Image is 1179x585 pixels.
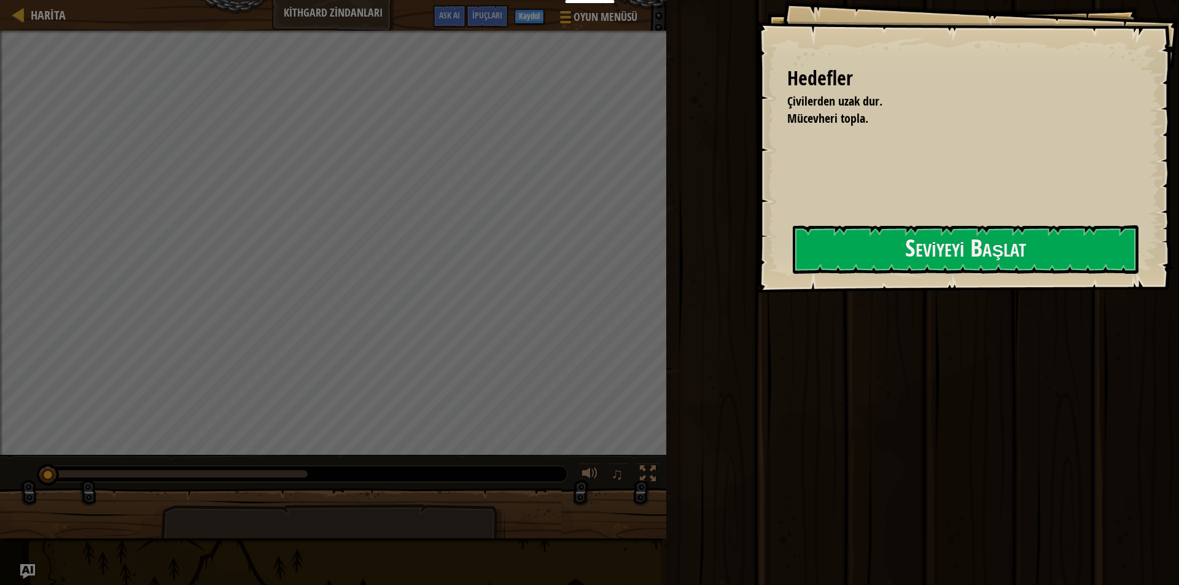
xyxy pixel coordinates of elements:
[472,9,502,21] span: İpuçları
[611,465,623,483] span: ♫
[772,93,1133,110] li: Çivilerden uzak dur.
[433,5,466,28] button: Ask AI
[439,9,460,21] span: Ask AI
[787,64,1136,93] div: Hedefler
[31,7,66,23] span: Harita
[787,110,868,126] span: Mücevheri topla.
[636,463,660,488] button: Tam ekran değiştir
[25,7,66,23] a: Harita
[574,9,637,25] span: Oyun Menüsü
[609,463,629,488] button: ♫
[787,93,882,109] span: Çivilerden uzak dur.
[578,463,602,488] button: Sesi ayarla
[793,225,1138,274] button: Seviyeyi Başlat
[20,564,35,579] button: Ask AI
[515,9,544,24] button: Kaydol
[772,110,1133,128] li: Mücevheri topla.
[550,5,645,34] button: Oyun Menüsü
